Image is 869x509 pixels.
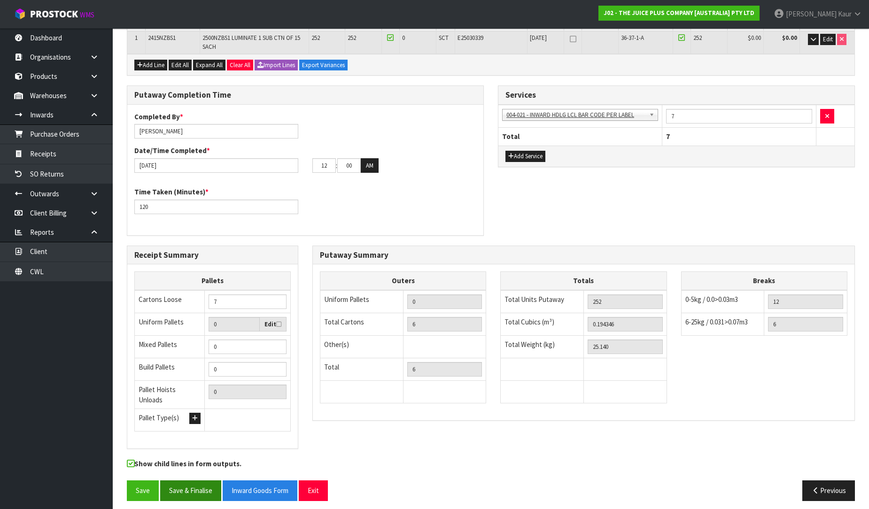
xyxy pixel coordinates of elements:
[501,290,584,313] td: Total Units Putaway
[202,34,300,50] span: 2500NZBS1 LUMINATE 1 SUB CTN OF 15 SACH
[530,34,547,42] span: [DATE]
[501,272,667,290] th: Totals
[402,34,405,42] span: 0
[506,109,645,121] span: 004-021 - INWARD HDLG LCL BAR CODE PER LABEL
[604,9,754,17] strong: J02 - THE JUICE PLUS COMPANY [AUSTRALIA] PTY LTD
[320,313,403,335] td: Total Cartons
[160,480,221,501] button: Save & Finalise
[458,34,483,42] span: E25030339
[407,317,482,332] input: OUTERS TOTAL = CTN
[407,294,482,309] input: UNIFORM P LINES
[621,34,644,42] span: 36-37-1-A
[134,146,210,155] label: Date/Time Completed
[134,200,298,214] input: Time Taken
[209,339,287,354] input: Manual
[299,60,348,71] button: Export Variances
[135,272,291,290] th: Pallets
[320,251,847,260] h3: Putaway Summary
[311,34,320,42] span: 252
[348,34,356,42] span: 252
[312,158,336,173] input: HH
[823,35,833,43] span: Edit
[748,34,761,42] span: $0.00
[407,362,482,377] input: TOTAL PACKS
[134,112,183,122] label: Completed By
[209,385,287,399] input: UNIFORM P + MIXED P + BUILD P
[134,91,476,100] h3: Putaway Completion Time
[685,317,748,326] span: 6-25kg / 0.031>0.07m3
[134,187,209,197] label: Time Taken (Minutes)
[337,158,361,173] input: MM
[264,320,281,329] label: Edit
[134,60,167,71] button: Add Line
[782,34,797,42] strong: $0.00
[135,381,205,409] td: Pallet Hoists Unloads
[148,34,176,42] span: 2415NZBS1
[135,34,138,42] span: 1
[135,336,205,358] td: Mixed Pallets
[134,158,298,173] input: Date/Time completed
[361,158,379,173] button: AM
[666,132,670,141] span: 7
[209,294,287,309] input: Manual
[439,34,449,42] span: SCT
[255,60,298,71] button: Import Lines
[135,358,205,381] td: Build Pallets
[498,128,662,146] th: Total
[223,480,297,501] button: Inward Goods Form
[336,158,337,173] td: :
[838,9,852,18] span: Kaur
[320,272,486,290] th: Outers
[196,61,223,69] span: Expand All
[598,6,760,21] a: J02 - THE JUICE PLUS COMPANY [AUSTRALIA] PTY LTD
[501,335,584,358] td: Total Weight (kg)
[299,480,328,501] button: Exit
[135,290,205,313] td: Cartons Loose
[227,60,253,71] button: Clear All
[501,313,584,335] td: Total Cubics (m³)
[685,295,738,304] span: 0-5kg / 0.0>0.03m3
[802,480,855,501] button: Previous
[320,358,403,380] td: Total
[14,8,26,20] img: cube-alt.png
[820,34,836,45] button: Edit
[209,317,260,332] input: Uniform Pallets
[135,409,205,432] td: Pallet Type(s)
[80,10,94,19] small: WMS
[135,313,205,336] td: Uniform Pallets
[169,60,192,71] button: Edit All
[320,335,403,358] td: Other(s)
[505,91,847,100] h3: Services
[30,8,78,20] span: ProStock
[134,251,291,260] h3: Receipt Summary
[681,272,847,290] th: Breaks
[693,34,702,42] span: 252
[127,480,159,501] button: Save
[127,459,241,471] label: Show child lines in form outputs.
[209,362,287,377] input: Manual
[505,151,545,162] button: Add Service
[193,60,225,71] button: Expand All
[320,290,403,313] td: Uniform Pallets
[786,9,837,18] span: [PERSON_NAME]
